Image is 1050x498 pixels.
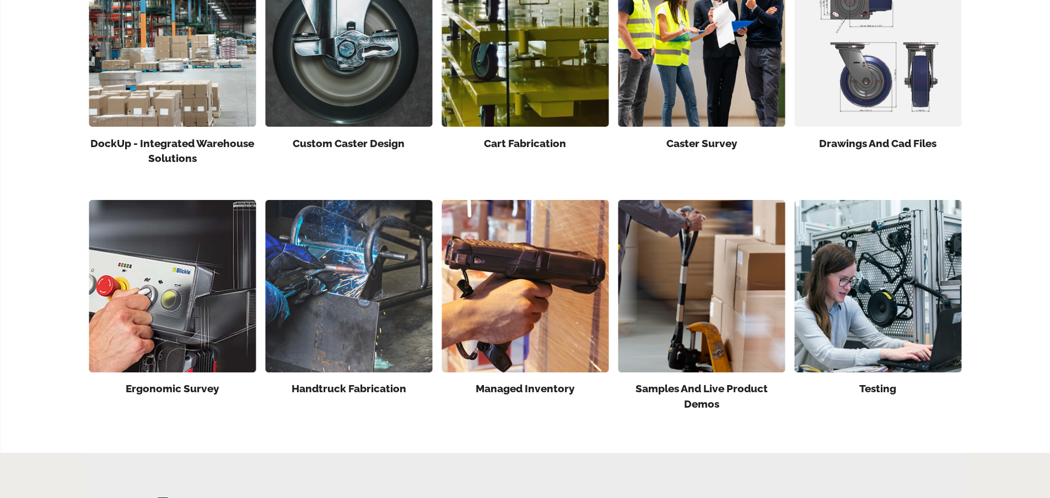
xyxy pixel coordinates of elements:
a: Testing [859,382,896,394]
a: Cart Fabrication [484,137,566,149]
a: DockUp - Integrated Warehouse Solutions [90,137,254,165]
a: Handtruck Fabrication [292,382,406,394]
a: Custom Caster Design [293,137,405,149]
a: Managed Inventory [476,382,574,394]
a: Drawings And Cad Files [819,137,936,149]
a: Caster Survey [666,137,737,149]
a: Ergonomic Survey [126,382,219,394]
a: Samples And Live Product Demos [636,382,768,410]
